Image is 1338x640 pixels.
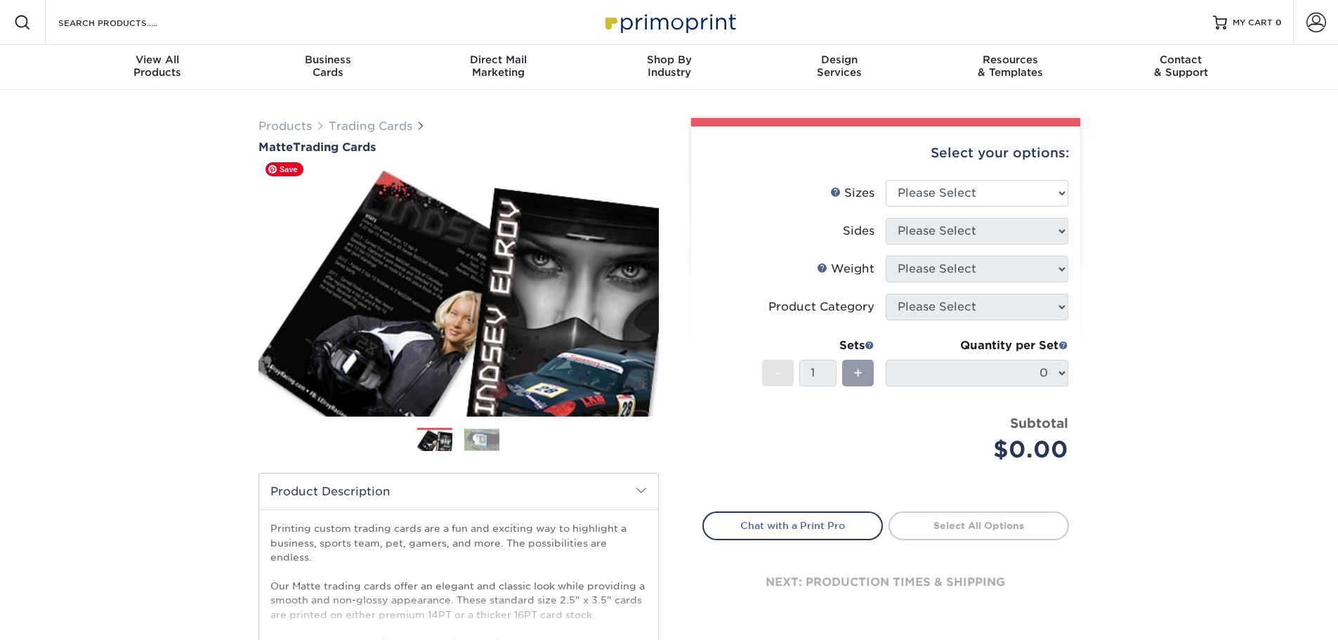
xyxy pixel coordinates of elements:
[417,429,452,453] img: Trading Cards 01
[242,53,413,79] div: Cards
[754,45,925,90] a: DesignServices
[413,45,584,90] a: Direct MailMarketing
[72,53,243,66] span: View All
[584,45,754,90] a: Shop ByIndustry
[413,53,584,79] div: Marketing
[57,14,194,31] input: SEARCH PRODUCTS.....
[817,261,874,277] div: Weight
[1096,45,1266,90] a: Contact& Support
[258,141,659,154] h1: Trading Cards
[258,141,293,154] span: Matte
[702,540,1069,625] div: next: production times & shipping
[265,162,303,176] span: Save
[258,155,659,432] img: Matte 01
[329,119,412,133] a: Trading Cards
[413,53,584,66] span: Direct Mail
[72,45,243,90] a: View AllProducts
[242,53,413,66] span: Business
[702,511,883,540] a: Chat with a Print Pro
[886,337,1068,354] div: Quantity per Set
[1010,415,1068,431] strong: Subtotal
[896,433,1068,466] div: $0.00
[762,337,874,354] div: Sets
[843,223,874,240] div: Sides
[258,119,312,133] a: Products
[754,53,925,66] span: Design
[702,126,1069,180] div: Select your options:
[1233,17,1273,29] span: MY CART
[1096,53,1266,79] div: & Support
[1096,53,1266,66] span: Contact
[754,53,925,79] div: Services
[830,185,874,202] div: Sizes
[888,511,1069,540] a: Select All Options
[464,429,499,450] img: Trading Cards 02
[584,53,754,79] div: Industry
[853,363,863,384] span: +
[584,53,754,66] span: Shop By
[242,45,413,90] a: BusinessCards
[258,141,659,154] a: MatteTrading Cards
[72,53,243,79] div: Products
[599,7,740,37] img: Primoprint
[1275,18,1282,27] span: 0
[925,53,1096,79] div: & Templates
[925,53,1096,66] span: Resources
[925,45,1096,90] a: Resources& Templates
[768,299,874,315] div: Product Category
[259,474,658,509] h2: Product Description
[775,363,781,384] span: -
